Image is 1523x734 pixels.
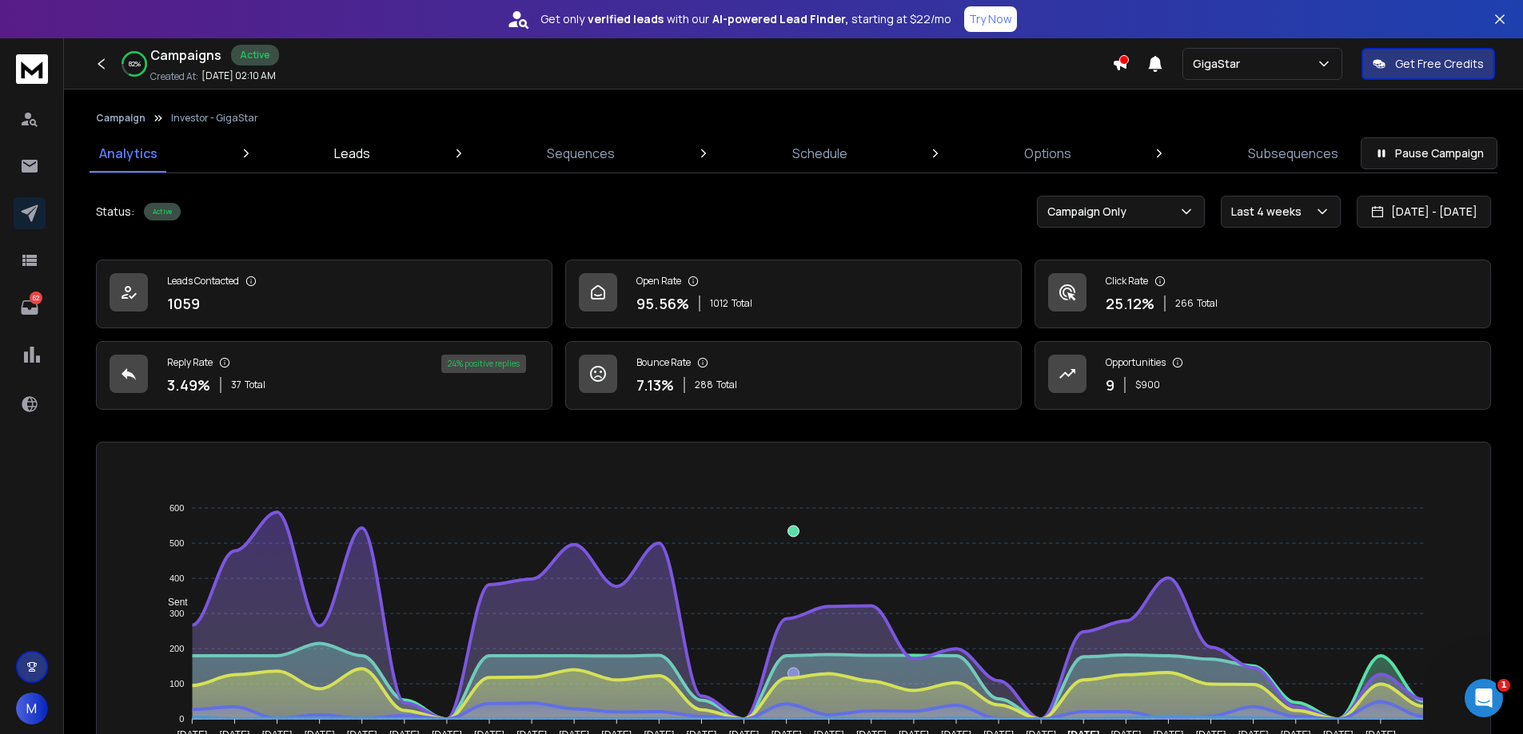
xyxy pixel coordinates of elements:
[30,292,42,304] p: 62
[171,112,258,125] p: Investor - GigaStar
[167,275,239,288] p: Leads Contacted
[1465,679,1503,717] iframe: Intercom live chat
[96,204,134,220] p: Status:
[1238,134,1348,173] a: Subsequences
[96,260,552,328] a: Leads Contacted1059
[144,203,181,220] div: Active
[1497,679,1510,692] span: 1
[169,538,184,548] tspan: 500
[441,355,526,373] div: 24 % positive replies
[540,11,951,27] p: Get only with our starting at $22/mo
[565,260,1022,328] a: Open Rate95.56%1012Total
[169,503,184,513] tspan: 600
[636,374,674,396] p: 7.13 %
[1024,144,1071,163] p: Options
[169,609,184,618] tspan: 300
[1357,196,1491,228] button: [DATE] - [DATE]
[325,134,380,173] a: Leads
[695,379,713,391] span: 288
[245,379,265,391] span: Total
[1248,144,1338,163] p: Subsequences
[14,292,46,323] a: 62
[167,374,210,396] p: 3.49 %
[167,356,213,369] p: Reply Rate
[1106,275,1148,288] p: Click Rate
[1197,297,1218,310] span: Total
[1361,137,1497,169] button: Pause Campaign
[1175,297,1194,310] span: 266
[716,379,737,391] span: Total
[96,112,146,125] button: Campaign
[636,356,691,369] p: Bounce Rate
[792,144,847,163] p: Schedule
[1047,204,1133,220] p: Campaign Only
[1035,260,1491,328] a: Click Rate25.12%266Total
[1135,379,1160,391] p: $ 900
[16,692,48,724] button: M
[636,275,681,288] p: Open Rate
[96,341,552,410] a: Reply Rate3.49%37Total24% positive replies
[1035,341,1491,410] a: Opportunities9$900
[150,46,221,65] h1: Campaigns
[150,70,198,83] p: Created At:
[231,379,241,391] span: 37
[1193,56,1246,72] p: GigaStar
[156,597,188,608] span: Sent
[1015,134,1081,173] a: Options
[537,134,624,173] a: Sequences
[231,45,279,65] div: Active
[1362,48,1495,80] button: Get Free Credits
[201,69,276,82] p: [DATE] 02:10 AM
[588,11,664,27] strong: verified leads
[732,297,752,310] span: Total
[712,11,848,27] strong: AI-powered Lead Finder,
[90,134,167,173] a: Analytics
[1106,356,1166,369] p: Opportunities
[710,297,728,310] span: 1012
[179,714,184,724] tspan: 0
[1231,204,1308,220] p: Last 4 weeks
[169,679,184,688] tspan: 100
[167,292,200,315] p: 1059
[169,644,184,653] tspan: 200
[99,144,157,163] p: Analytics
[169,573,184,583] tspan: 400
[783,134,857,173] a: Schedule
[565,341,1022,410] a: Bounce Rate7.13%288Total
[1106,292,1154,315] p: 25.12 %
[636,292,689,315] p: 95.56 %
[969,11,1012,27] p: Try Now
[547,144,615,163] p: Sequences
[334,144,370,163] p: Leads
[964,6,1017,32] button: Try Now
[1395,56,1484,72] p: Get Free Credits
[129,59,141,69] p: 82 %
[1106,374,1114,396] p: 9
[16,54,48,84] img: logo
